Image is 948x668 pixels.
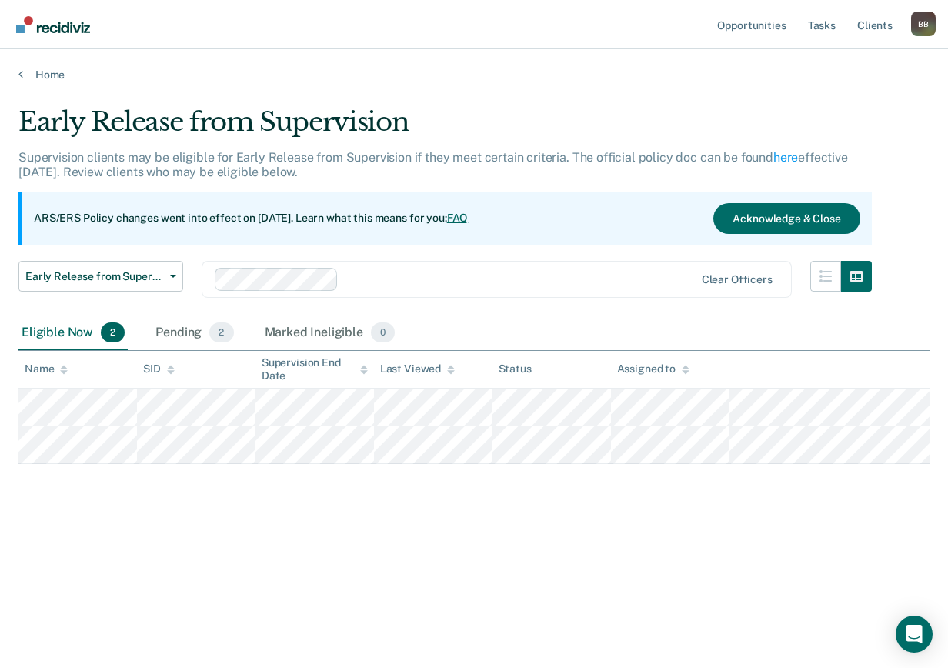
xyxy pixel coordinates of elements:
div: Last Viewed [380,362,455,376]
p: ARS/ERS Policy changes went into effect on [DATE]. Learn what this means for you: [34,211,468,226]
div: Clear officers [702,273,773,286]
span: 2 [101,322,125,342]
div: Name [25,362,68,376]
div: Assigned to [617,362,689,376]
span: 2 [209,322,233,342]
a: FAQ [447,212,469,224]
div: Status [499,362,532,376]
p: Supervision clients may be eligible for Early Release from Supervision if they meet certain crite... [18,150,848,179]
img: Recidiviz [16,16,90,33]
button: Profile dropdown button [911,12,936,36]
button: Acknowledge & Close [713,203,860,234]
span: 0 [371,322,395,342]
div: B B [911,12,936,36]
div: Early Release from Supervision [18,106,872,150]
div: Eligible Now2 [18,316,128,350]
span: Early Release from Supervision [25,270,164,283]
div: Supervision End Date [262,356,368,382]
div: Pending2 [152,316,236,350]
button: Early Release from Supervision [18,261,183,292]
div: Open Intercom Messenger [896,616,933,653]
a: Home [18,68,930,82]
div: Marked Ineligible0 [262,316,399,350]
a: here [773,150,798,165]
div: SID [143,362,175,376]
